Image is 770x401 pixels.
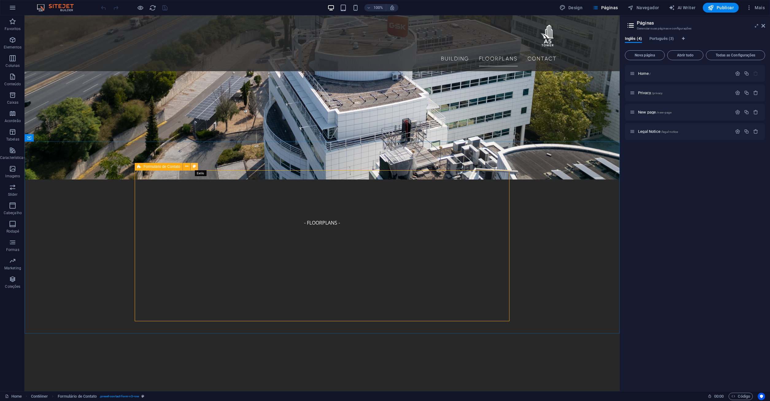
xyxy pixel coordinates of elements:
[58,393,97,400] span: Clique para selecionar. Clique duas vezes para editar
[144,165,180,168] span: Formulário de Contato
[4,45,21,50] p: Elementos
[753,71,758,76] div: A página inicial não pode ser excluída
[364,4,386,11] button: 100%
[708,393,724,400] h6: Tempo de sessão
[753,110,758,115] div: Remover
[373,4,383,11] h6: 100%
[638,71,651,76] span: Clique para abrir a página
[744,71,749,76] div: Duplicar
[638,91,663,95] span: Clique para abrir a página
[5,26,21,31] p: Favoritos
[4,210,22,215] p: Cabeçalho
[195,170,207,176] mark: Estilo
[637,20,765,26] h2: Páginas
[31,393,145,400] nav: breadcrumb
[667,50,703,60] button: Abrir tudo
[706,50,765,60] button: Todas as Configurações
[729,393,753,400] button: Código
[638,129,678,134] span: Clique para abrir a página
[731,393,750,400] span: Código
[628,53,662,57] span: Nova página
[625,36,765,48] div: Guia de Idiomas
[669,5,695,11] span: AI Writer
[5,284,20,289] p: Coleções
[557,3,585,13] button: Design
[4,82,21,87] p: Conteúdo
[4,266,21,271] p: Marketing
[5,174,20,179] p: Imagens
[6,137,19,142] p: Tabelas
[666,3,698,13] button: AI Writer
[31,393,48,400] span: Clique para selecionar. Clique duas vezes para editar
[389,5,395,10] i: Ao redimensionar, ajusta automaticamente o nível de zoom para caber no dispositivo escolhido.
[625,35,642,44] span: Inglês (4)
[670,53,701,57] span: Abrir tudo
[5,393,22,400] a: Clique para cancelar a seleção. Clique duas vezes para abrir as Páginas
[744,110,749,115] div: Duplicar
[636,71,732,75] div: Home/
[628,5,659,11] span: Navegador
[714,393,724,400] span: 00 00
[149,4,156,11] button: reload
[661,130,678,133] span: /legal-notice
[557,3,585,13] div: Design (Ctrl+Alt+Y)
[656,111,671,114] span: /new-page
[141,395,144,398] i: Este elemento é uma predefinição personalizável
[638,110,671,114] span: Clique para abrir a página
[746,5,765,11] span: Mais
[753,129,758,134] div: Remover
[735,90,740,95] div: Configurações
[735,110,740,115] div: Configurações
[559,5,582,11] span: Design
[35,4,81,11] img: Editor Logo
[753,90,758,95] div: Remover
[6,63,20,68] p: Colunas
[8,192,17,197] p: Slider
[744,3,767,13] button: Mais
[744,90,749,95] div: Duplicar
[6,229,19,234] p: Rodapé
[649,35,674,44] span: Português (3)
[625,50,665,60] button: Nova página
[99,393,139,400] span: . preset-contact-form-v3-row
[636,129,732,133] div: Legal Notice/legal-notice
[5,118,21,123] p: Acordeão
[637,26,753,31] h3: Gerenciar suas páginas e configurações
[137,4,144,11] button: Clique aqui para sair do modo de visualização e continuar editando
[636,110,732,114] div: New page/new-page
[703,3,739,13] button: Publicar
[735,129,740,134] div: Configurações
[718,394,719,399] span: :
[625,3,661,13] button: Navegador
[649,72,651,75] span: /
[709,53,762,57] span: Todas as Configurações
[6,247,19,252] p: Formas
[636,91,732,95] div: Privacy/privacy
[7,100,19,105] p: Caixas
[735,71,740,76] div: Configurações
[592,5,618,11] span: Páginas
[652,91,663,95] span: /privacy
[149,4,156,11] i: Recarregar página
[758,393,765,400] button: Usercentrics
[708,5,734,11] span: Publicar
[590,3,620,13] button: Páginas
[744,129,749,134] div: Duplicar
